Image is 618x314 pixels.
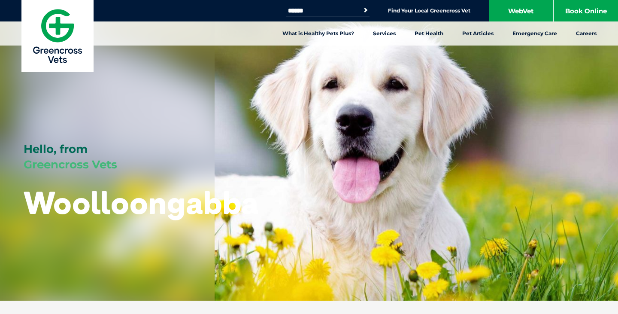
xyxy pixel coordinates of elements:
a: Pet Health [405,21,453,46]
span: Hello, from [24,142,88,156]
span: Greencross Vets [24,158,117,171]
a: Pet Articles [453,21,503,46]
a: Services [364,21,405,46]
a: Emergency Care [503,21,566,46]
a: Find Your Local Greencross Vet [388,7,470,14]
a: What is Healthy Pets Plus? [273,21,364,46]
h1: Woolloongabba [24,186,258,219]
a: Careers [566,21,606,46]
button: Search [361,6,370,15]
